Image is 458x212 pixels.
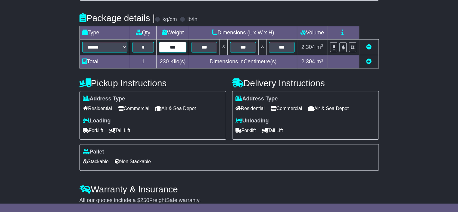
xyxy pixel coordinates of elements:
span: Air & Sea Depot [155,104,196,113]
td: x [258,40,266,55]
label: Address Type [235,96,278,102]
label: Address Type [83,96,125,102]
span: Stackable [83,157,109,166]
label: Loading [83,118,111,124]
span: m [316,44,323,50]
span: Air & Sea Depot [308,104,349,113]
td: x [220,40,228,55]
span: 250 [140,197,149,203]
td: Qty [130,26,156,40]
span: Forklift [83,126,103,135]
span: 2.304 [301,59,315,65]
td: Type [79,26,130,40]
a: Add new item [366,59,372,65]
h4: Pickup Instructions [79,78,226,88]
td: Volume [297,26,327,40]
span: Tail Lift [109,126,130,135]
h4: Package details | [79,13,155,23]
span: Tail Lift [262,126,283,135]
span: 2.304 [301,44,315,50]
td: 1 [130,55,156,68]
div: All our quotes include a $ FreightSafe warranty. [79,197,379,204]
td: Weight [156,26,189,40]
label: Pallet [83,149,104,155]
span: Non Stackable [115,157,151,166]
h4: Warranty & Insurance [79,184,379,194]
span: m [316,59,323,65]
label: lb/in [187,16,197,23]
a: Remove this item [366,44,372,50]
span: Residential [235,104,265,113]
span: Commercial [271,104,302,113]
span: Forklift [235,126,256,135]
span: Commercial [118,104,149,113]
label: kg/cm [162,16,177,23]
sup: 3 [321,43,323,48]
label: Unloading [235,118,269,124]
h4: Delivery Instructions [232,78,379,88]
sup: 3 [321,58,323,62]
span: 230 [160,59,169,65]
span: Residential [83,104,112,113]
td: Dimensions (L x W x H) [189,26,297,40]
td: Dimensions in Centimetre(s) [189,55,297,68]
td: Kilo(s) [156,55,189,68]
td: Total [79,55,130,68]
